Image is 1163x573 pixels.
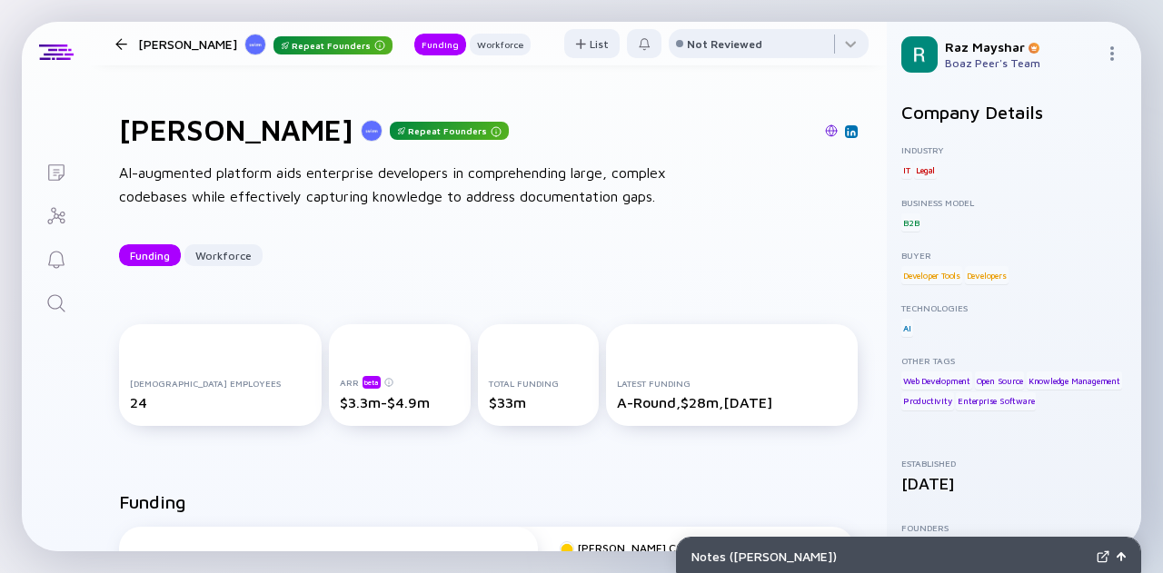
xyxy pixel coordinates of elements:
[273,36,393,54] div: Repeat Founders
[119,244,181,266] button: Funding
[22,193,90,236] a: Investor Map
[901,392,954,410] div: Productivity
[119,162,701,208] div: AI-augmented platform aids enterprise developers in comprehending large, complex codebases while ...
[965,266,1009,284] div: Developers
[825,124,838,137] img: Swimm Website
[687,37,762,51] div: Not Reviewed
[945,39,1098,54] div: Raz Mayshar
[489,378,589,389] div: Total Funding
[901,197,1127,208] div: Business Model
[901,266,962,284] div: Developer Tools
[119,242,181,270] div: Funding
[363,376,381,389] div: beta
[901,213,920,232] div: B2B
[414,35,466,54] div: Funding
[901,302,1127,313] div: Technologies
[1097,550,1109,563] img: Expand Notes
[901,458,1127,469] div: Established
[617,378,847,389] div: Latest Funding
[945,56,1098,70] div: Boaz Peer's Team
[340,375,460,389] div: ARR
[119,113,353,147] h1: [PERSON_NAME]
[901,102,1127,123] h2: Company Details
[901,522,1127,533] div: Founders
[1117,552,1126,561] img: Open Notes
[560,541,706,555] a: [PERSON_NAME] Capital
[489,394,589,410] div: $33m
[184,244,263,266] button: Workforce
[470,35,531,54] div: Workforce
[578,541,706,555] div: [PERSON_NAME] Capital
[184,242,263,270] div: Workforce
[564,30,620,58] div: List
[914,161,937,179] div: Legal
[130,378,311,389] div: [DEMOGRAPHIC_DATA] Employees
[340,394,460,410] div: $3.3m-$4.9m
[22,149,90,193] a: Lists
[901,161,912,179] div: IT
[564,29,620,58] button: List
[901,250,1127,261] div: Buyer
[847,127,856,136] img: Swimm Linkedin Page
[22,280,90,323] a: Search
[901,36,938,73] img: Raz Profile Picture
[901,371,972,390] div: Web Development
[470,34,531,55] button: Workforce
[414,34,466,55] button: Funding
[1027,371,1122,390] div: Knowledge Management
[901,474,1127,493] div: [DATE]
[119,491,186,512] h2: Funding
[22,236,90,280] a: Reminders
[956,392,1036,410] div: Enterprise Software
[901,319,913,337] div: AI
[617,394,847,410] div: A-Round, $28m, [DATE]
[138,33,393,55] div: [PERSON_NAME]
[901,144,1127,155] div: Industry
[130,394,311,410] div: 24
[901,355,1127,366] div: Other Tags
[1105,46,1119,61] img: Menu
[390,122,509,140] div: Repeat Founders
[975,371,1025,390] div: Open Source
[691,548,1089,564] div: Notes ( [PERSON_NAME] )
